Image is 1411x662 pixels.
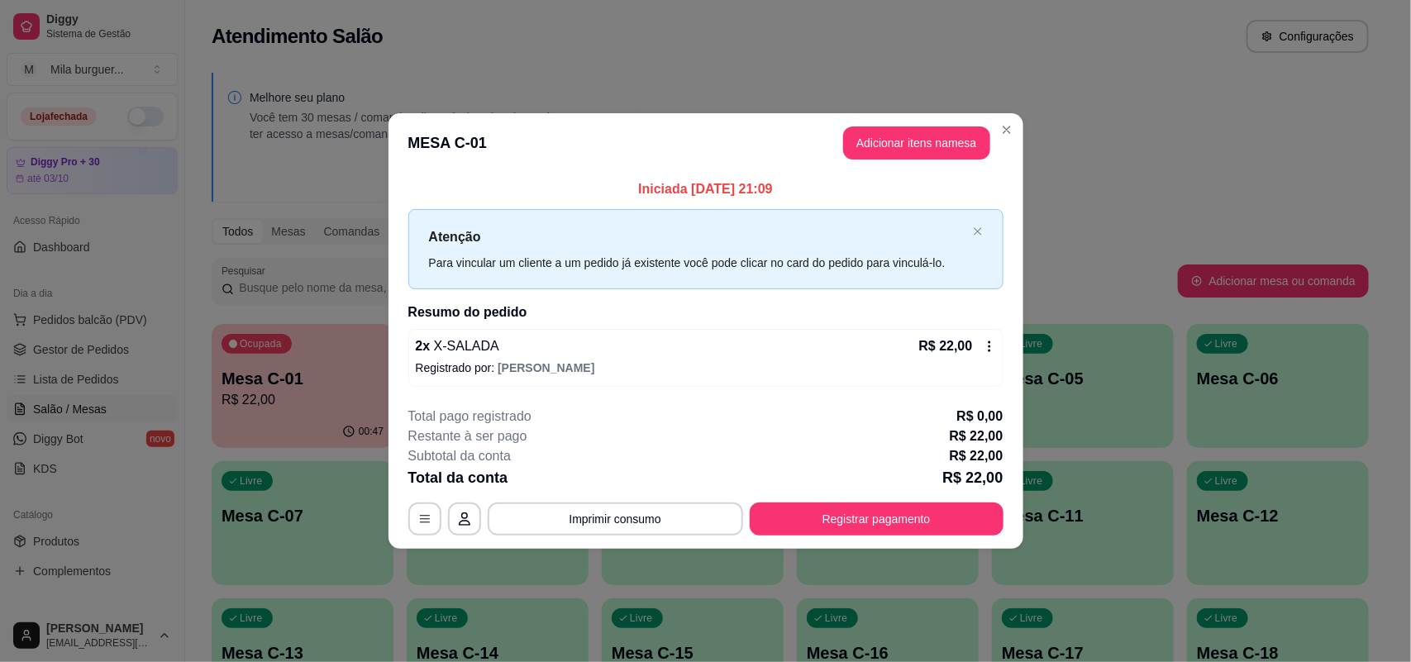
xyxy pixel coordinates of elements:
[408,446,512,466] p: Subtotal da conta
[429,226,966,247] p: Atenção
[408,466,508,489] p: Total da conta
[408,407,532,426] p: Total pago registrado
[416,360,996,376] p: Registrado por:
[498,361,594,374] span: [PERSON_NAME]
[919,336,973,356] p: R$ 22,00
[973,226,983,237] button: close
[942,466,1003,489] p: R$ 22,00
[750,502,1003,536] button: Registrar pagamento
[950,426,1003,446] p: R$ 22,00
[408,302,1003,322] h2: Resumo do pedido
[408,426,527,446] p: Restante à ser pago
[843,126,990,160] button: Adicionar itens namesa
[994,117,1020,143] button: Close
[416,336,499,356] p: 2 x
[973,226,983,236] span: close
[956,407,1003,426] p: R$ 0,00
[429,254,966,272] div: Para vincular um cliente a um pedido já existente você pode clicar no card do pedido para vinculá...
[950,446,1003,466] p: R$ 22,00
[488,502,743,536] button: Imprimir consumo
[408,179,1003,199] p: Iniciada [DATE] 21:09
[430,339,499,353] span: X-SALADA
[389,113,1023,173] header: MESA C-01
